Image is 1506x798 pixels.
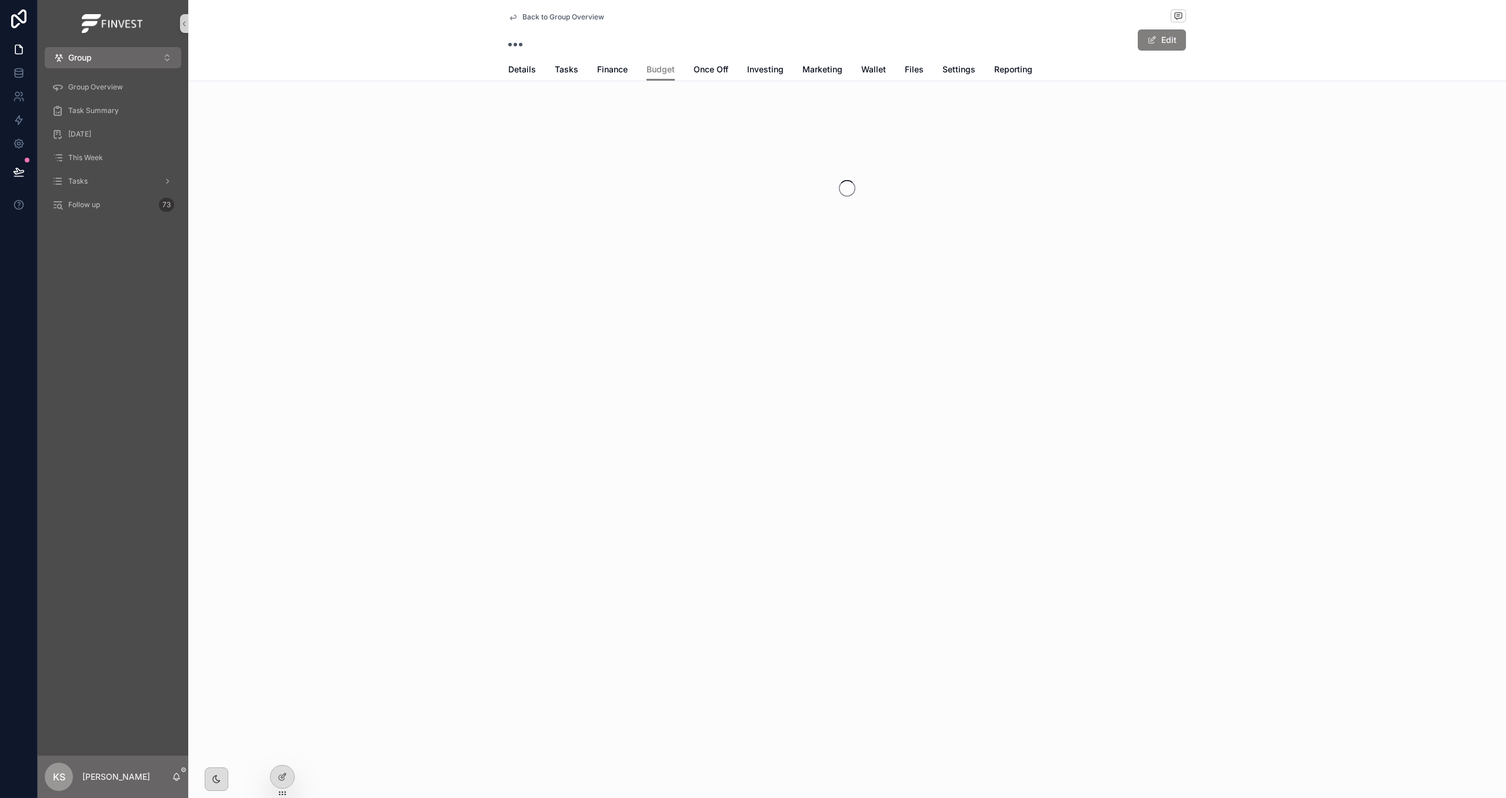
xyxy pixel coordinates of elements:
span: Details [508,64,536,75]
span: Task Summary [68,106,119,115]
a: Investing [747,59,784,82]
a: Details [508,59,536,82]
span: Group [68,52,92,64]
a: Marketing [802,59,842,82]
span: Once Off [694,64,728,75]
span: Budget [647,64,675,75]
div: 73 [159,198,174,212]
span: Back to Group Overview [522,12,604,22]
a: Tasks [555,59,578,82]
span: Finance [597,64,628,75]
a: This Week [45,147,181,168]
span: Tasks [68,177,88,186]
a: Back to Group Overview [508,12,604,22]
button: Select Button [45,47,181,68]
span: This Week [68,153,103,162]
a: Once Off [694,59,728,82]
a: Follow up73 [45,194,181,215]
span: Group Overview [68,82,123,92]
span: Investing [747,64,784,75]
span: Files [905,64,924,75]
a: Group Overview [45,77,181,98]
a: Finance [597,59,628,82]
span: Wallet [861,64,886,75]
a: Task Summary [45,100,181,121]
span: Settings [942,64,975,75]
div: scrollable content [38,68,188,231]
span: Follow up [68,200,100,210]
a: Tasks [45,171,181,192]
span: KS [53,770,65,784]
a: [DATE] [45,124,181,145]
a: Reporting [994,59,1032,82]
button: Edit [1138,29,1186,51]
img: App logo [82,14,144,33]
a: Files [905,59,924,82]
span: Reporting [994,64,1032,75]
a: Settings [942,59,975,82]
span: [DATE] [68,129,91,139]
span: Tasks [555,64,578,75]
span: Marketing [802,64,842,75]
p: [PERSON_NAME] [82,771,150,783]
a: Wallet [861,59,886,82]
a: Budget [647,59,675,81]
